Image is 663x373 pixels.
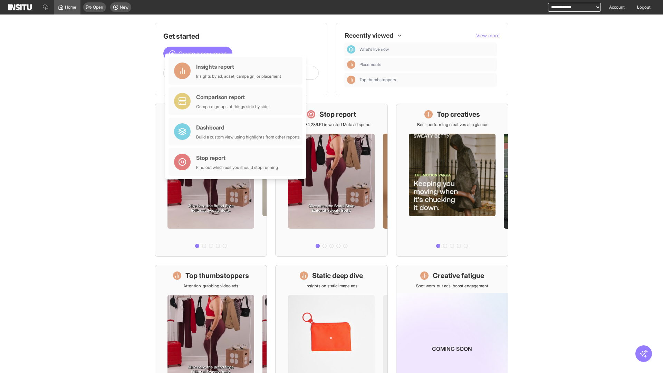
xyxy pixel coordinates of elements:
[196,123,300,132] div: Dashboard
[65,4,76,10] span: Home
[183,283,238,289] p: Attention-grabbing video ads
[163,47,232,60] button: Create a new report
[359,62,494,67] span: Placements
[196,154,278,162] div: Stop report
[163,31,319,41] h1: Get started
[359,47,389,52] span: What's live now
[93,4,103,10] span: Open
[120,4,128,10] span: New
[196,74,281,79] div: Insights by ad, adset, campaign, or placement
[347,60,355,69] div: Insights
[319,109,356,119] h1: Stop report
[179,49,227,58] span: Create a new report
[8,4,32,10] img: Logo
[196,63,281,71] div: Insights report
[359,47,494,52] span: What's live now
[347,76,355,84] div: Insights
[347,45,355,54] div: Dashboard
[417,122,487,127] p: Best-performing creatives at a glance
[476,32,500,38] span: View more
[185,271,249,280] h1: Top thumbstoppers
[292,122,371,127] p: Save £34,286.51 in wasted Meta ad spend
[196,165,278,170] div: Find out which ads you should stop running
[396,104,508,257] a: Top creativesBest-performing creatives at a glance
[437,109,480,119] h1: Top creatives
[476,32,500,39] button: View more
[312,271,363,280] h1: Static deep dive
[196,93,269,101] div: Comparison report
[306,283,357,289] p: Insights on static image ads
[359,77,396,83] span: Top thumbstoppers
[155,104,267,257] a: What's live nowSee all active ads instantly
[275,104,387,257] a: Stop reportSave £34,286.51 in wasted Meta ad spend
[359,62,381,67] span: Placements
[359,77,494,83] span: Top thumbstoppers
[196,104,269,109] div: Compare groups of things side by side
[196,134,300,140] div: Build a custom view using highlights from other reports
